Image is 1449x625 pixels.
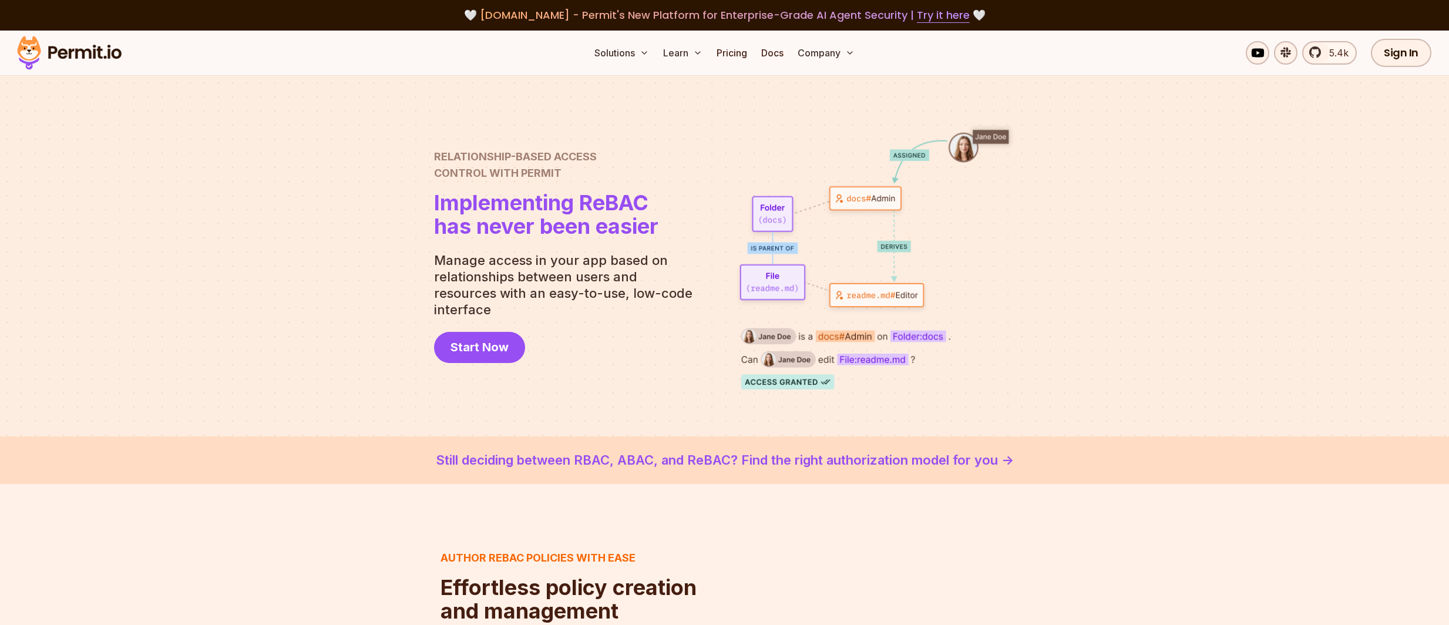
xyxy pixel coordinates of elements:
a: Docs [757,41,788,65]
h2: and management [441,576,697,623]
a: Start Now [434,332,525,363]
a: Try it here [917,8,970,23]
a: Still deciding between RBAC, ABAC, and ReBAC? Find the right authorization model for you -> [28,451,1421,470]
a: Pricing [712,41,752,65]
span: Effortless policy creation [441,576,697,599]
a: Sign In [1371,39,1431,67]
button: Learn [658,41,707,65]
h1: has never been easier [434,191,658,238]
a: 5.4k [1302,41,1357,65]
h2: Control with Permit [434,149,658,182]
button: Company [793,41,859,65]
img: Permit logo [12,33,127,73]
div: 🤍 🤍 [28,7,1421,23]
button: Solutions [590,41,654,65]
span: 5.4k [1322,46,1349,60]
span: Relationship-Based Access [434,149,658,165]
p: Manage access in your app based on relationships between users and resources with an easy-to-use,... [434,252,702,318]
span: Start Now [450,339,509,355]
span: [DOMAIN_NAME] - Permit's New Platform for Enterprise-Grade AI Agent Security | [480,8,970,22]
h3: Author ReBAC policies with ease [441,550,697,566]
span: Implementing ReBAC [434,191,658,214]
